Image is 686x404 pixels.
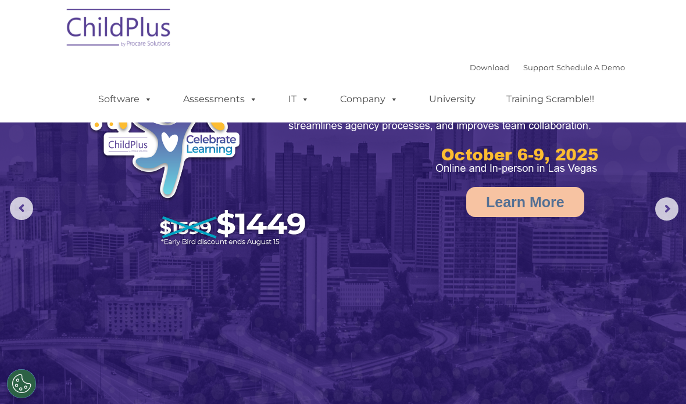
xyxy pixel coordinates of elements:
a: University [417,88,487,111]
font: | [470,63,625,72]
iframe: Chat Widget [628,348,686,404]
a: Download [470,63,509,72]
a: Software [87,88,164,111]
a: Support [523,63,554,72]
a: Assessments [172,88,269,111]
a: IT [277,88,321,111]
a: Learn More [466,187,584,217]
a: Company [328,88,410,111]
a: Schedule A Demo [556,63,625,72]
img: ChildPlus by Procare Solutions [61,1,177,59]
a: Training Scramble!! [495,88,606,111]
button: Cookies Settings [7,369,36,398]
